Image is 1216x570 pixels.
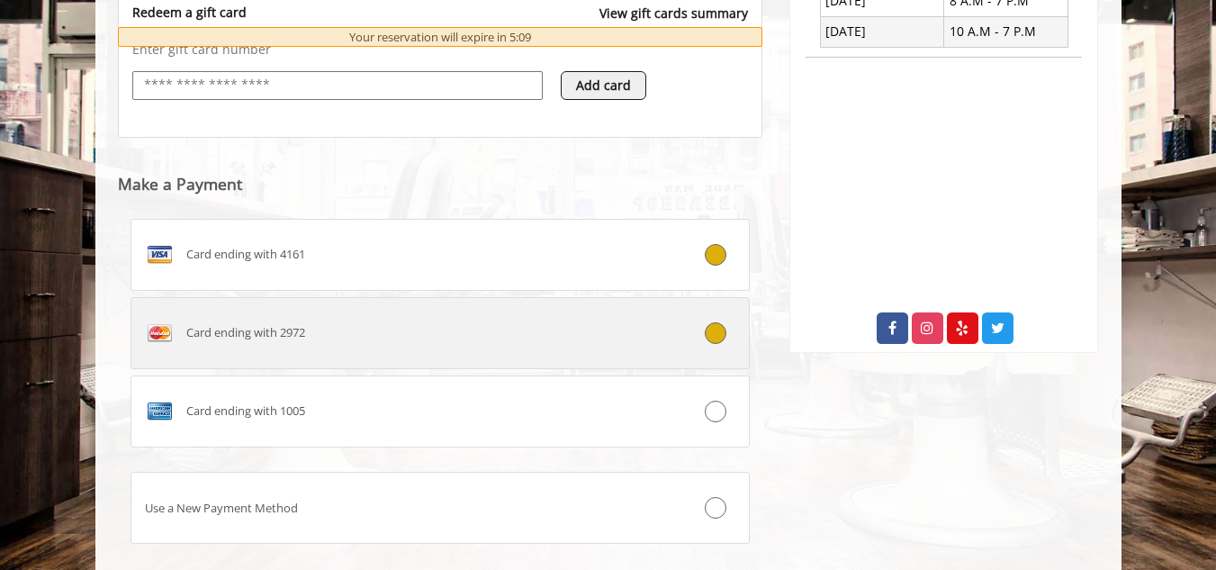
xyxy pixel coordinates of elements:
[118,27,763,48] div: Your reservation will expire in 5:09
[132,4,247,22] p: Redeem a gift card
[145,319,174,348] img: MASTERCARD
[145,397,174,426] img: AMEX
[561,71,646,100] button: Add card
[132,41,749,59] p: Enter gift card number
[186,402,305,421] span: Card ending with 1005
[131,472,751,544] label: Use a New Payment Method
[599,4,748,41] a: View gift cards summary
[145,240,174,269] img: VISA
[131,499,646,518] div: Use a New Payment Method
[186,245,305,264] span: Card ending with 4161
[820,16,944,47] td: [DATE]
[118,176,242,193] label: Make a Payment
[186,323,305,342] span: Card ending with 2972
[944,16,1068,47] td: 10 A.M - 7 P.M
